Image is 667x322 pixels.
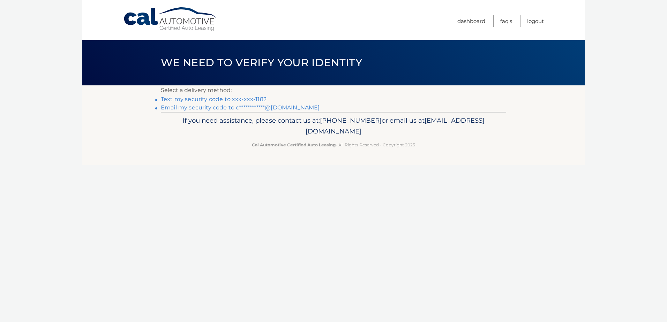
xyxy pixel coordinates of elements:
a: Dashboard [457,15,485,27]
a: Logout [527,15,544,27]
span: [PHONE_NUMBER] [320,116,382,124]
p: Select a delivery method: [161,85,506,95]
a: Cal Automotive [123,7,217,32]
a: FAQ's [500,15,512,27]
span: We need to verify your identity [161,56,362,69]
p: If you need assistance, please contact us at: or email us at [165,115,502,137]
strong: Cal Automotive Certified Auto Leasing [252,142,336,147]
p: - All Rights Reserved - Copyright 2025 [165,141,502,148]
a: Text my security code to xxx-xxx-1182 [161,96,267,102]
